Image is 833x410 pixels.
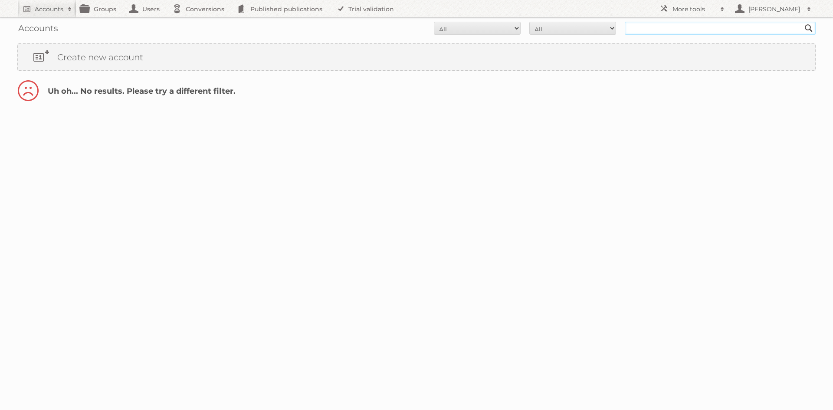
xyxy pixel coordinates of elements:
h2: [PERSON_NAME] [746,5,803,13]
input: Search [802,22,815,35]
h2: More tools [672,5,716,13]
h2: Accounts [35,5,63,13]
h2: Uh oh... No results. Please try a different filter. [17,80,816,106]
a: Create new account [18,44,815,70]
